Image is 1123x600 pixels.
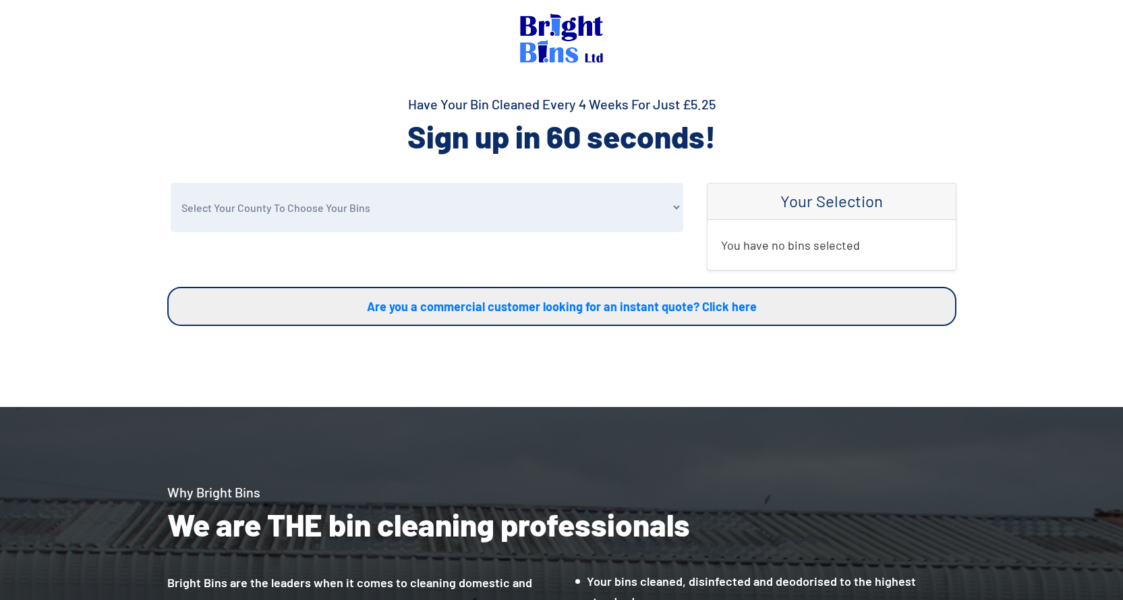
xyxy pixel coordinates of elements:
[721,192,942,211] h4: Your Selection
[167,483,956,501] h4: Why Bright Bins
[167,504,956,545] h2: We are THE bin cleaning professionals
[167,116,956,157] h2: Sign up in 60 seconds!
[167,94,956,113] h4: Have Your Bin Cleaned Every 4 Weeks For Just £5.25
[167,287,956,326] a: Are you a commercial customer looking for an instant quote? Click here
[721,234,942,256] p: You have no bins selected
